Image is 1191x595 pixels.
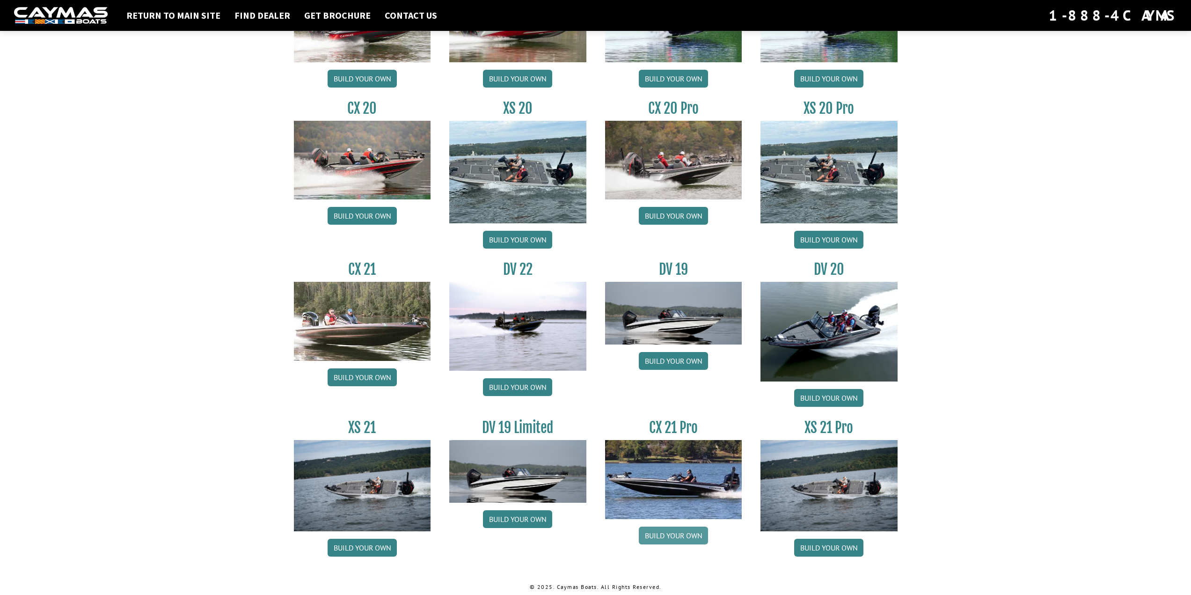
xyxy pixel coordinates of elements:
[449,121,586,223] img: XS_20_resized.jpg
[449,261,586,278] h3: DV 22
[328,368,397,386] a: Build your own
[328,207,397,225] a: Build your own
[449,100,586,117] h3: XS 20
[294,419,431,436] h3: XS 21
[760,261,898,278] h3: DV 20
[294,121,431,199] img: CX-20_thumbnail.jpg
[230,9,295,22] a: Find Dealer
[294,261,431,278] h3: CX 21
[449,282,586,371] img: DV22_original_motor_cropped_for_caymas_connect.jpg
[760,100,898,117] h3: XS 20 Pro
[294,100,431,117] h3: CX 20
[1049,5,1177,26] div: 1-888-4CAYMAS
[294,440,431,531] img: XS_21_thumbnail.jpg
[794,389,863,407] a: Build your own
[639,207,708,225] a: Build your own
[639,70,708,88] a: Build your own
[760,419,898,436] h3: XS 21 Pro
[605,440,742,519] img: CX-21Pro_thumbnail.jpg
[760,121,898,223] img: XS_20_resized.jpg
[605,100,742,117] h3: CX 20 Pro
[760,282,898,382] img: DV_20_from_website_for_caymas_connect.png
[449,440,586,503] img: dv-19-ban_from_website_for_caymas_connect.png
[483,510,552,528] a: Build your own
[328,70,397,88] a: Build your own
[449,419,586,436] h3: DV 19 Limited
[294,583,898,591] p: © 2025. Caymas Boats. All Rights Reserved.
[483,378,552,396] a: Build your own
[605,282,742,345] img: dv-19-ban_from_website_for_caymas_connect.png
[380,9,442,22] a: Contact Us
[300,9,375,22] a: Get Brochure
[328,539,397,557] a: Build your own
[605,121,742,199] img: CX-20Pro_thumbnail.jpg
[483,70,552,88] a: Build your own
[794,539,863,557] a: Build your own
[794,70,863,88] a: Build your own
[605,419,742,436] h3: CX 21 Pro
[639,527,708,544] a: Build your own
[122,9,225,22] a: Return to main site
[639,352,708,370] a: Build your own
[760,440,898,531] img: XS_21_thumbnail.jpg
[14,7,108,24] img: white-logo-c9c8dbefe5ff5ceceb0f0178aa75bf4bb51f6bca0971e226c86eb53dfe498488.png
[794,231,863,249] a: Build your own
[483,231,552,249] a: Build your own
[294,282,431,360] img: CX21_thumb.jpg
[605,261,742,278] h3: DV 19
